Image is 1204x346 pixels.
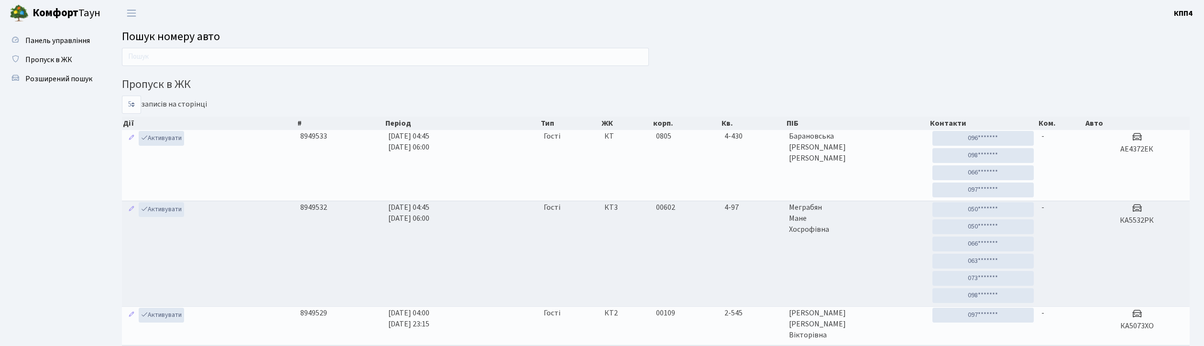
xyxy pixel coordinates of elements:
a: Пропуск в ЖК [5,50,100,69]
h5: АЕ4372ЕК [1088,145,1186,154]
span: 4-430 [724,131,782,142]
span: Меграбян Мане Хосрофівна [789,202,925,235]
span: КТ3 [604,202,648,213]
th: Дії [122,117,296,130]
th: Авто [1084,117,1190,130]
a: Панель управління [5,31,100,50]
h4: Пропуск в ЖК [122,78,1190,92]
span: КТ2 [604,308,648,319]
span: Барановська [PERSON_NAME] [PERSON_NAME] [789,131,925,164]
a: Активувати [139,131,184,146]
span: 8949533 [300,131,327,141]
th: Тип [540,117,601,130]
a: Активувати [139,202,184,217]
span: Гості [544,308,560,319]
th: Контакти [929,117,1038,130]
button: Переключити навігацію [120,5,143,21]
span: - [1041,131,1044,141]
h5: КА5532РК [1088,216,1186,225]
th: Кв. [721,117,786,130]
th: # [296,117,384,130]
span: 8949532 [300,202,327,213]
span: 00602 [656,202,675,213]
span: 4-97 [724,202,782,213]
span: [PERSON_NAME] [PERSON_NAME] Вікторівна [789,308,925,341]
span: 0805 [656,131,671,141]
span: - [1041,308,1044,318]
label: записів на сторінці [122,96,207,114]
th: Період [384,117,540,130]
span: Таун [33,5,100,22]
th: корп. [652,117,721,130]
span: 8949529 [300,308,327,318]
span: Гості [544,202,560,213]
h5: КА5073ХО [1088,322,1186,331]
a: Редагувати [126,131,137,146]
a: Редагувати [126,308,137,323]
span: Пропуск в ЖК [25,54,72,65]
span: Гості [544,131,560,142]
th: Ком. [1038,117,1084,130]
a: Активувати [139,308,184,323]
span: 2-545 [724,308,782,319]
span: [DATE] 04:45 [DATE] 06:00 [388,131,429,152]
span: [DATE] 04:00 [DATE] 23:15 [388,308,429,329]
a: КПП4 [1174,8,1193,19]
span: КТ [604,131,648,142]
b: Комфорт [33,5,78,21]
select: записів на сторінці [122,96,141,114]
a: Редагувати [126,202,137,217]
a: Розширений пошук [5,69,100,88]
span: 00109 [656,308,675,318]
th: ЖК [601,117,652,130]
th: ПІБ [786,117,929,130]
input: Пошук [122,48,649,66]
img: logo.png [10,4,29,23]
span: [DATE] 04:45 [DATE] 06:00 [388,202,429,224]
span: - [1041,202,1044,213]
span: Пошук номеру авто [122,28,220,45]
span: Панель управління [25,35,90,46]
span: Розширений пошук [25,74,92,84]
